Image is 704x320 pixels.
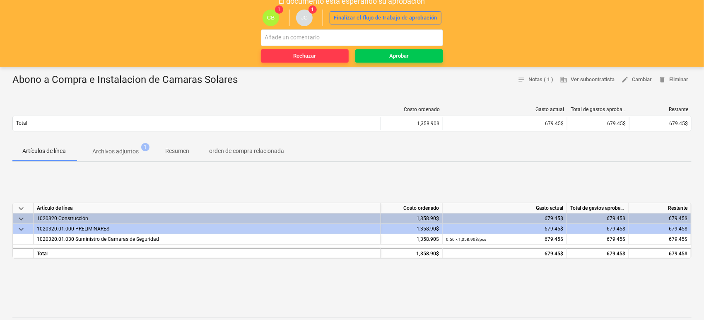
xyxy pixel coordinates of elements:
[632,224,687,234] div: 679.45$
[384,234,439,245] div: 1,358.90$
[22,147,66,155] p: Artículos de línea
[518,76,525,83] span: notes
[261,49,349,63] button: Rechazar
[384,224,439,234] div: 1,358.90$
[384,107,440,112] div: Costo ordenado
[446,234,563,245] div: 679.45$
[384,213,439,224] div: 1,358.90$
[275,5,283,14] span: 1
[632,213,687,224] div: 679.45$
[658,76,666,83] span: delete
[267,15,275,21] span: CB
[92,147,139,156] p: Archivos adjuntos
[514,73,557,86] button: Notas ( 1 )
[16,214,26,224] span: keyboard_arrow_down
[37,236,159,242] span: 1020320.01.030 Suministro de Camaras de Seguridad
[309,5,317,14] span: 1
[621,76,629,83] span: edit
[632,249,687,259] div: 679.45$
[633,107,688,112] div: Restante
[571,121,626,126] div: 679.45$
[570,234,625,245] div: 679.45$
[301,15,308,21] span: JC
[37,213,377,223] div: 1020320 Construcción
[141,143,149,151] span: 1
[446,107,564,112] div: Gasto actual
[446,121,564,126] div: 679.45$
[557,73,618,86] button: Ver subcontratista
[37,224,377,234] div: 1020320.01.000 PRELIMINARES
[330,11,441,24] button: Finalizar el flujo de trabajo de aprobación
[294,51,316,61] div: Rechazar
[570,249,625,259] div: 679.45$
[12,73,244,87] div: Abono a Compra e Instalacion de Camaras Solares
[34,203,381,213] div: Artículo de línea
[209,147,284,155] p: orden de compra relacionada
[16,224,26,234] span: keyboard_arrow_down
[263,10,279,26] div: Carlos Broce
[381,203,443,213] div: Costo ordenado
[629,203,691,213] div: Restante
[655,73,692,86] button: Eliminar
[16,120,27,127] p: Total
[560,75,615,85] span: Ver subcontratista
[34,248,381,258] div: Total
[443,203,567,213] div: Gasto actual
[296,10,313,26] div: Jorge Choy
[621,75,652,85] span: Cambiar
[384,249,439,259] div: 1,358.90$
[567,203,629,213] div: Total de gastos aprobados
[446,249,563,259] div: 679.45$
[446,213,563,224] div: 679.45$
[560,76,567,83] span: business
[518,75,553,85] span: Notas ( 1 )
[384,121,439,126] div: 1,358.90$
[390,51,409,61] div: Aprobar
[633,121,688,126] div: 679.45$
[165,147,189,155] p: Resumen
[334,13,437,23] div: Finalizar el flujo de trabajo de aprobación
[570,224,625,234] div: 679.45$
[446,237,486,242] small: 0.50 × 1,358.90$ / pcs
[261,29,443,46] input: Añade un comentario
[632,234,687,245] div: 679.45$
[618,73,655,86] button: Cambiar
[446,224,563,234] div: 679.45$
[570,213,625,224] div: 679.45$
[571,107,626,112] div: Total de gastos aprobados
[355,49,443,63] button: Aprobar
[658,75,688,85] span: Eliminar
[663,280,704,320] iframe: Chat Widget
[16,204,26,213] span: keyboard_arrow_down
